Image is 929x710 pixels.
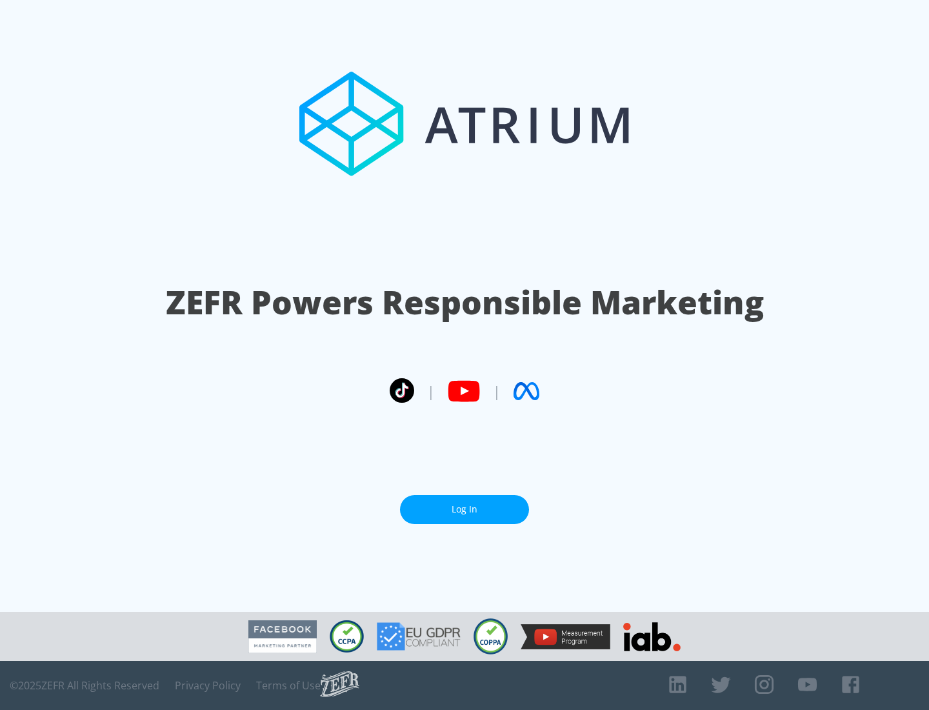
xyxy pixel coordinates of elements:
a: Terms of Use [256,679,321,692]
img: CCPA Compliant [330,620,364,653]
img: YouTube Measurement Program [521,624,610,649]
span: | [493,381,501,401]
img: IAB [623,622,681,651]
a: Log In [400,495,529,524]
img: GDPR Compliant [377,622,461,651]
h1: ZEFR Powers Responsible Marketing [166,280,764,325]
img: Facebook Marketing Partner [248,620,317,653]
span: © 2025 ZEFR All Rights Reserved [10,679,159,692]
a: Privacy Policy [175,679,241,692]
img: COPPA Compliant [474,618,508,654]
span: | [427,381,435,401]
